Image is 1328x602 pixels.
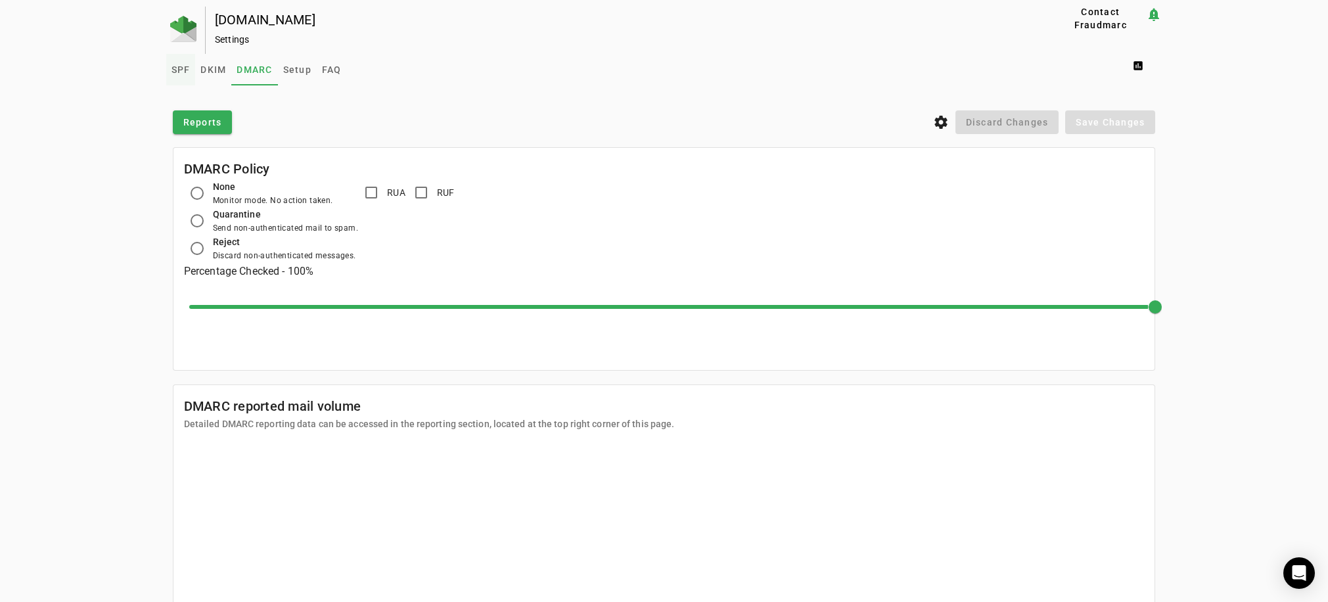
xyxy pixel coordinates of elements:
div: Open Intercom Messenger [1283,557,1315,589]
a: DKIM [195,54,231,85]
mat-card-title: DMARC reported mail volume [184,396,675,417]
span: SPF [172,65,191,74]
div: Quarantine [213,207,358,221]
a: SPF [166,54,196,85]
span: FAQ [322,65,342,74]
label: RUA [384,186,405,199]
mat-card-title: DMARC Policy [184,158,270,179]
h3: Percentage Checked - 100% [184,262,1145,281]
a: DMARC [231,54,277,85]
span: DMARC [237,65,272,74]
div: Reject [213,235,356,249]
img: Fraudmarc Logo [170,16,196,42]
span: Reports [183,116,222,129]
div: Monitor mode. No action taken. [213,194,333,207]
span: DKIM [200,65,226,74]
mat-slider: Percent [189,291,1150,323]
a: FAQ [317,54,347,85]
div: Settings [215,33,1013,46]
span: Contact Fraudmarc [1060,5,1141,32]
div: Send non-authenticated mail to spam. [213,221,358,235]
button: Reports [173,110,233,134]
label: RUF [434,186,455,199]
div: None [213,179,333,194]
span: Setup [283,65,311,74]
div: Discard non-authenticated messages. [213,249,356,262]
i: settings [933,114,949,130]
button: Contact Fraudmarc [1055,7,1146,30]
mat-card-subtitle: Detailed DMARC reporting data can be accessed in the reporting section, located at the top right ... [184,417,675,431]
div: [DOMAIN_NAME] [215,13,1013,26]
mat-icon: notification_important [1146,7,1162,22]
a: Setup [278,54,317,85]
